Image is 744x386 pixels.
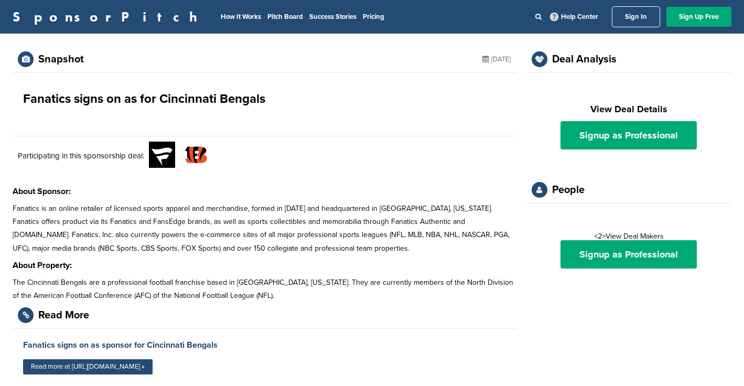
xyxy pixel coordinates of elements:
[149,142,175,168] img: Okcnagxi 400x400
[560,121,697,149] a: Signup as Professional
[537,233,721,269] div: <2>View Deal Makers
[38,310,89,320] div: Read More
[560,240,697,269] a: Signup as Professional
[548,10,600,23] a: Help Center
[552,185,585,195] div: People
[13,276,516,302] p: The Cincinnati Bengals are a professional football franchise based in [GEOGRAPHIC_DATA], [US_STAT...
[309,13,357,21] a: Success Stories
[363,13,384,21] a: Pricing
[666,7,731,27] a: Sign Up Free
[182,145,209,164] img: Data?1415808195
[537,102,721,116] h2: View Deal Details
[13,202,516,255] p: Fanatics is an online retailer of licensed sports apparel and merchandise, formed in [DATE] and h...
[612,6,660,27] a: Sign In
[13,259,516,272] h3: About Property:
[13,10,204,24] a: SponsorPitch
[23,90,265,109] h1: Fanatics signs on as for Cincinnati Bengals
[267,13,303,21] a: Pitch Board
[552,54,617,65] div: Deal Analysis
[23,359,153,374] a: Read more at [URL][DOMAIN_NAME] »
[38,54,84,65] div: Snapshot
[13,185,516,198] h3: About Sponsor:
[221,13,261,21] a: How It Works
[482,51,511,67] div: [DATE]
[23,340,218,350] a: Fanatics signs on as sponsor for Cincinnati Bengals
[18,149,144,162] p: Participating in this sponsorship deal:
